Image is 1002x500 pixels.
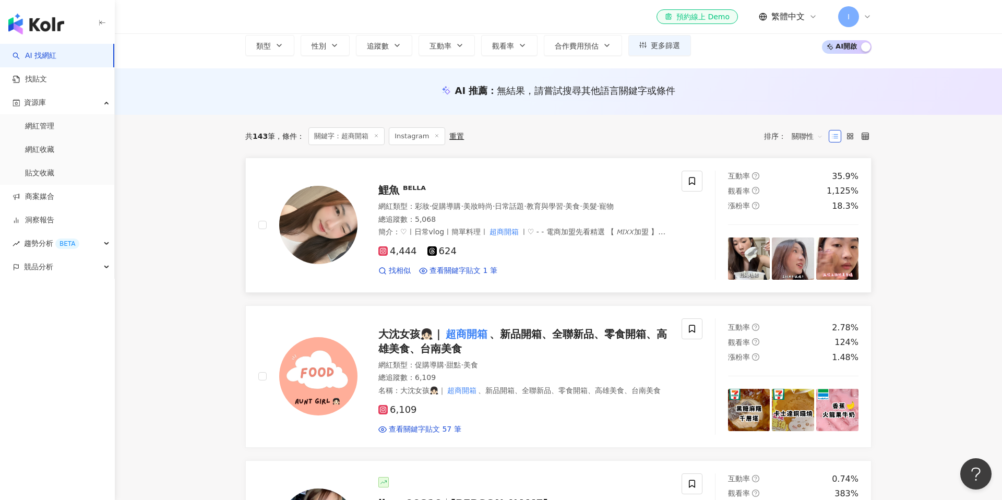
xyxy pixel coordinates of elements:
img: post-image [816,237,858,280]
span: Instagram [389,127,445,145]
span: 觀看率 [728,187,750,195]
span: 漲粉率 [728,353,750,361]
span: 條件 ： [275,132,304,140]
div: 1,125% [827,185,858,197]
span: · [461,202,463,210]
mark: 超商開箱 [444,326,490,342]
span: 合作費用預估 [555,42,599,50]
button: 類型 [245,35,294,56]
div: 重置 [449,132,464,140]
span: 觀看率 [728,489,750,497]
span: 鯉魚 ᴮᴱᴸᴸᴬ [378,184,426,196]
span: · [430,202,432,210]
span: 查看關鍵字貼文 1 筆 [430,266,497,276]
span: 、新品開箱、全聯新品、零食開箱、高雄美食、台南美食 [478,386,661,395]
a: 預約線上 Demo [657,9,738,24]
span: · [461,361,463,369]
span: · [524,202,526,210]
span: 大沈女孩👧🏻｜ [378,328,444,340]
span: 觀看率 [492,42,514,50]
span: 無結果，請嘗試搜尋其他語言關鍵字或條件 [497,85,675,96]
img: post-image [728,237,770,280]
span: 促購導購 [432,202,461,210]
img: post-image [728,389,770,431]
span: question-circle [752,187,759,194]
span: 互動率 [430,42,451,50]
span: · [580,202,582,210]
span: question-circle [752,353,759,361]
span: ㅣ♡ - - 電商加盟先看精選 【 𝘔𝘐𝘟𝘟加盟 】✨ - 💌[EMAIL_ADDRESS][DOMAIN_NAME] - 🐮🤍 [378,228,667,246]
span: 漲粉率 [728,201,750,210]
div: 網紅類型 ： [378,360,669,371]
button: 互動率 [419,35,475,56]
div: 總追蹤數 ： 5,068 [378,215,669,225]
div: 1.48% [832,352,858,363]
button: 追蹤數 [356,35,412,56]
div: 124% [834,337,858,348]
span: 關聯性 [792,128,823,145]
a: 貼文收藏 [25,168,54,178]
span: 美食 [565,202,580,210]
span: · [444,361,446,369]
a: 洞察報告 [13,215,54,225]
span: 促購導購 [415,361,444,369]
span: 美髮 [582,202,597,210]
span: 更多篩選 [651,41,680,50]
div: 18.3% [832,200,858,212]
span: 查看關鍵字貼文 57 筆 [389,424,461,435]
div: 383% [834,488,858,499]
span: 教育與學習 [527,202,563,210]
button: 合作費用預估 [544,35,622,56]
a: KOL Avatar鯉魚 ᴮᴱᴸᴸᴬ網紅類型：彩妝·促購導購·美妝時尚·日常話題·教育與學習·美食·美髮·寵物總追蹤數：5,068簡介：♡ㅣ日常vlogㅣ簡單料理ㅣ超商開箱ㅣ♡ - - 電商加盟... [245,158,872,293]
span: question-circle [752,490,759,497]
span: 甜點 [446,361,461,369]
span: 互動率 [728,323,750,331]
span: 資源庫 [24,91,46,114]
div: 總追蹤數 ： 6,109 [378,373,669,383]
span: question-circle [752,324,759,331]
a: 查看關鍵字貼文 57 筆 [378,424,461,435]
a: 網紅收藏 [25,145,54,155]
span: 競品分析 [24,255,53,279]
span: 6,109 [378,404,417,415]
span: I [848,11,850,22]
span: · [563,202,565,210]
span: 互動率 [728,172,750,180]
a: 商案媒合 [13,192,54,202]
div: 預約線上 Demo [665,11,730,22]
a: 找相似 [378,266,411,276]
img: post-image [772,237,814,280]
span: 類型 [256,42,271,50]
mark: 超商開箱 [488,226,520,237]
iframe: Help Scout Beacon - Open [960,458,992,490]
a: searchAI 找網紅 [13,51,56,61]
div: 35.9% [832,171,858,182]
span: ♡ㅣ日常vlogㅣ簡單料理ㅣ [400,228,488,236]
a: 找貼文 [13,74,47,85]
span: 、新品開箱、全聯新品、零食開箱、高雄美食、台南美食 [378,328,667,355]
span: 名稱 ： [378,385,661,396]
span: 143 [253,132,268,140]
span: 日常話題 [495,202,524,210]
span: · [493,202,495,210]
img: KOL Avatar [279,337,357,415]
a: 網紅管理 [25,121,54,132]
img: post-image [816,389,858,431]
span: rise [13,240,20,247]
div: 網紅類型 ： [378,201,669,212]
span: 624 [427,246,457,257]
img: logo [8,14,64,34]
span: 互動率 [728,474,750,483]
span: 大沈女孩👧🏻｜ [400,386,446,395]
a: 查看關鍵字貼文 1 筆 [419,266,497,276]
a: KOL Avatar大沈女孩👧🏻｜超商開箱、新品開箱、全聯新品、零食開箱、高雄美食、台南美食網紅類型：促購導購·甜點·美食總追蹤數：6,109名稱：大沈女孩👧🏻｜超商開箱、新品開箱、全聯新品、零... [245,305,872,448]
span: question-circle [752,202,759,209]
span: 找相似 [389,266,411,276]
span: question-circle [752,172,759,180]
span: 繁體中文 [771,11,805,22]
button: 更多篩選 [628,35,691,56]
span: 寵物 [599,202,614,210]
img: KOL Avatar [279,186,357,264]
button: 觀看率 [481,35,538,56]
span: question-circle [752,338,759,346]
